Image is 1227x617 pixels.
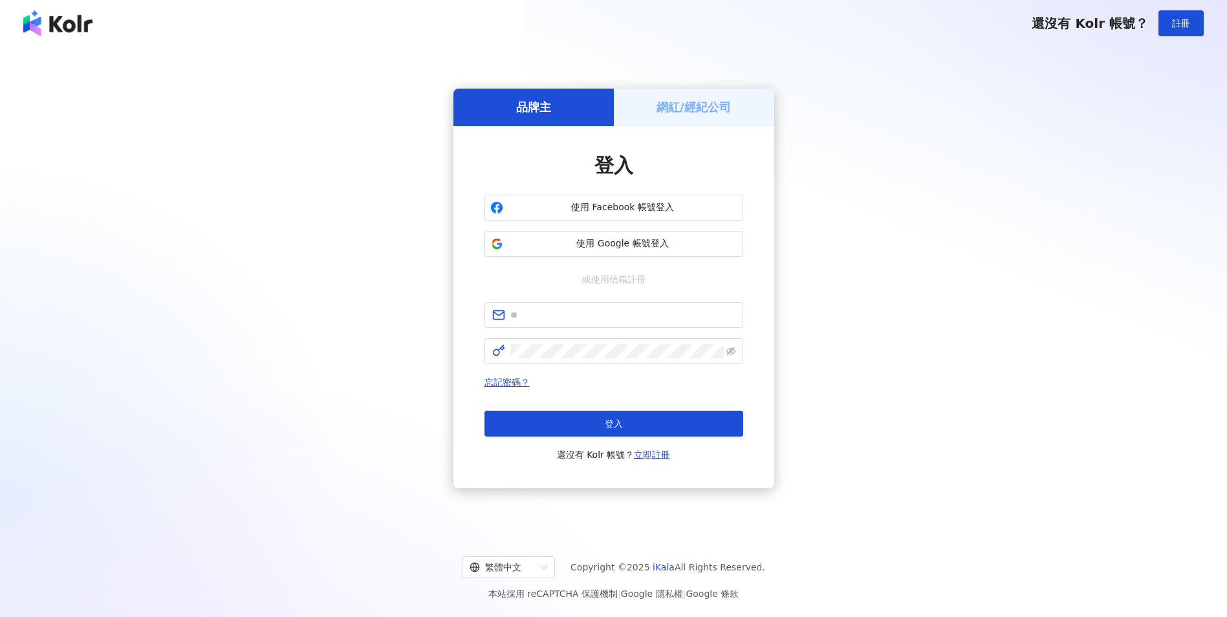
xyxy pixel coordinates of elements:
[1158,10,1204,36] button: 註冊
[618,589,621,599] span: |
[470,557,536,578] div: 繁體中文
[23,10,92,36] img: logo
[557,447,671,462] span: 還沒有 Kolr 帳號？
[488,586,739,601] span: 本站採用 reCAPTCHA 保護機制
[508,201,737,214] span: 使用 Facebook 帳號登入
[686,589,739,599] a: Google 條款
[634,449,670,460] a: 立即註冊
[484,411,743,437] button: 登入
[594,154,633,177] span: 登入
[573,272,655,287] span: 或使用信箱註冊
[605,418,623,429] span: 登入
[570,559,765,575] span: Copyright © 2025 All Rights Reserved.
[1172,18,1190,28] span: 註冊
[484,231,743,257] button: 使用 Google 帳號登入
[621,589,683,599] a: Google 隱私權
[683,589,686,599] span: |
[484,195,743,221] button: 使用 Facebook 帳號登入
[484,377,530,387] a: 忘記密碼？
[1032,16,1148,31] span: 還沒有 Kolr 帳號？
[508,237,737,250] span: 使用 Google 帳號登入
[516,99,551,115] h5: 品牌主
[726,347,735,356] span: eye-invisible
[653,562,675,572] a: iKala
[657,99,731,115] h5: 網紅/經紀公司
